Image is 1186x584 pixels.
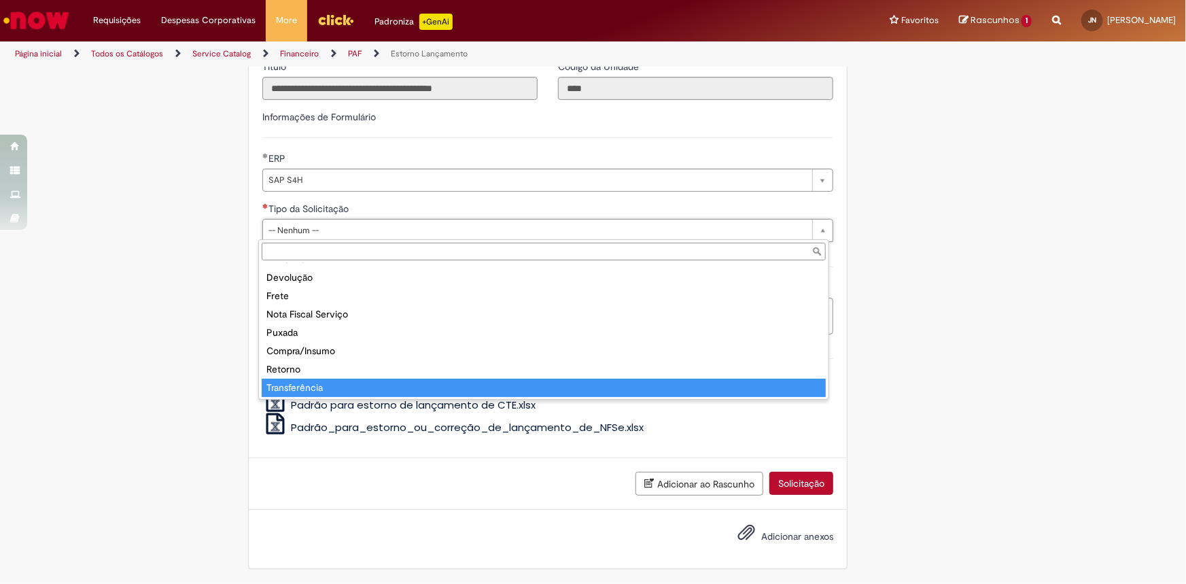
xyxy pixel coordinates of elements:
[262,324,826,342] div: Puxada
[262,360,826,379] div: Retorno
[262,287,826,305] div: Frete
[262,269,826,287] div: Devolução
[262,342,826,360] div: Compra/Insumo
[259,263,829,399] ul: Tipo da Solicitação
[262,305,826,324] div: Nota Fiscal Serviço
[262,379,826,397] div: Transferência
